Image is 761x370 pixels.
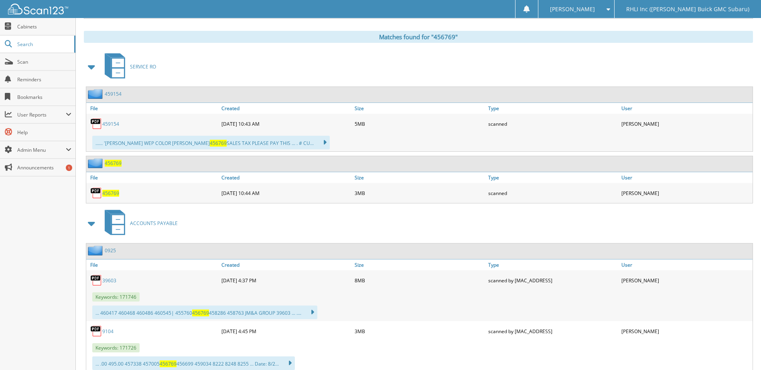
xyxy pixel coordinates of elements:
a: Created [219,172,353,183]
img: PDF.png [90,325,102,337]
a: SERVICE RO [100,51,156,82]
img: PDF.png [90,187,102,199]
a: Type [486,172,619,183]
span: User Reports [17,111,66,118]
span: Keywords: 171746 [92,292,140,302]
div: scanned by [MAC_ADDRESS] [486,272,619,288]
div: scanned [486,116,619,132]
div: 1 [66,165,72,171]
span: Cabinets [17,23,71,30]
img: folder2.png [88,245,105,255]
div: [DATE] 4:37 PM [219,272,353,288]
a: File [86,172,219,183]
span: 456769 [160,360,177,367]
a: Created [219,259,353,270]
a: 456769 [102,190,119,197]
a: 459154 [102,121,119,127]
span: ACCOUNTS PAYABLE [130,220,178,227]
span: Search [17,41,70,48]
div: scanned [486,185,619,201]
div: ... .00 495.00 457338 457005 456699 459034 8222 8248 8255 ... Date: 8/2... [92,356,295,370]
div: [PERSON_NAME] [619,116,753,132]
a: Type [486,259,619,270]
img: folder2.png [88,89,105,99]
a: Size [353,259,486,270]
a: User [619,172,753,183]
a: 459154 [105,90,122,97]
a: Created [219,103,353,114]
span: Keywords: 171726 [92,343,140,352]
div: [PERSON_NAME] [619,185,753,201]
span: 456769 [210,140,227,147]
div: scanned by [MAC_ADDRESS] [486,323,619,339]
a: 456769 [105,160,122,167]
div: 3MB [353,185,486,201]
a: ACCOUNTS PAYABLE [100,207,178,239]
a: User [619,103,753,114]
img: PDF.png [90,274,102,286]
span: Bookmarks [17,94,71,101]
a: File [86,103,219,114]
div: Matches found for "456769" [84,31,753,43]
span: Reminders [17,76,71,83]
div: 8MB [353,272,486,288]
a: 39603 [102,277,116,284]
div: ... 460417 460468 460486 460545| 455760 458286 458763 JM&A GROUP 39603 ... .... [92,306,317,319]
a: File [86,259,219,270]
span: Announcements [17,164,71,171]
span: Help [17,129,71,136]
a: Size [353,103,486,114]
span: RHLI Inc ([PERSON_NAME] Buick GMC Subaru) [626,7,749,12]
a: User [619,259,753,270]
div: [PERSON_NAME] [619,323,753,339]
div: ...... '[PERSON_NAME] WEP COLOR [PERSON_NAME] SALES TAX PLEASE PAY THIS ... . # CU... [92,136,330,149]
div: [DATE] 10:44 AM [219,185,353,201]
img: folder2.png [88,158,105,168]
div: [DATE] 4:45 PM [219,323,353,339]
div: [DATE] 10:43 AM [219,116,353,132]
img: scan123-logo-white.svg [8,4,68,14]
a: Size [353,172,486,183]
div: [PERSON_NAME] [619,272,753,288]
span: [PERSON_NAME] [550,7,595,12]
span: Scan [17,58,71,65]
div: 5MB [353,116,486,132]
a: 9104 [102,328,114,335]
a: Type [486,103,619,114]
div: 3MB [353,323,486,339]
a: 0925 [105,247,116,254]
span: 456769 [192,310,209,316]
span: SERVICE RO [130,63,156,70]
span: Admin Menu [17,147,66,153]
img: PDF.png [90,118,102,130]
